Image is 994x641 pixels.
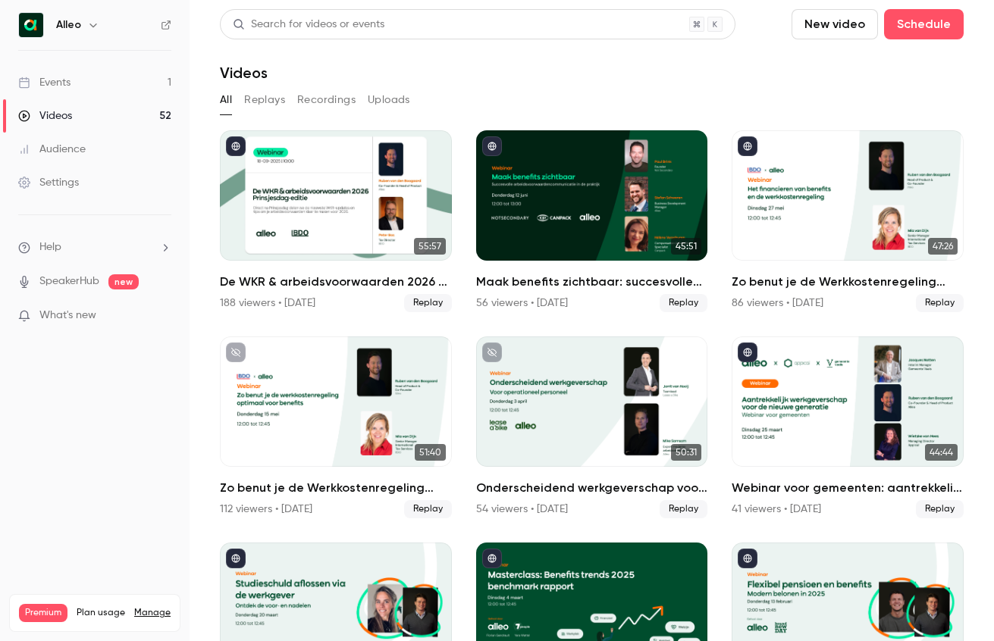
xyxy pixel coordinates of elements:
[660,500,707,518] span: Replay
[220,130,452,312] li: De WKR & arbeidsvoorwaarden 2026 - Prinsjesdag editie
[220,130,452,312] a: 55:57De WKR & arbeidsvoorwaarden 2026 - [DATE] editie188 viewers • [DATE]Replay
[916,294,964,312] span: Replay
[220,295,315,311] div: 188 viewers • [DATE]
[732,336,964,518] li: Webinar voor gemeenten: aantrekkelijk werkgeverschap voor de nieuwe generatie
[482,342,502,362] button: unpublished
[884,9,964,39] button: Schedule
[134,607,171,619] a: Manage
[226,136,246,156] button: published
[738,342,757,362] button: published
[39,239,61,255] span: Help
[732,273,964,291] h2: Zo benut je de Werkkostenregeling optimaal voor benefits
[226,342,246,362] button: unpublished
[233,17,384,33] div: Search for videos or events
[414,238,446,255] span: 55:57
[39,274,99,289] a: SpeakerHub
[732,130,964,312] a: 47:26Zo benut je de Werkkostenregeling optimaal voor benefits86 viewers • [DATE]Replay
[56,17,81,33] h6: Alleo
[476,336,708,518] li: Onderscheidend werkgeverschap voor operationeel personeel
[220,336,452,518] a: 51:40Zo benut je de Werkkostenregeling optimaal voor benefits112 viewers • [DATE]Replay
[732,295,823,311] div: 86 viewers • [DATE]
[476,502,568,517] div: 54 viewers • [DATE]
[19,13,43,37] img: Alleo
[404,294,452,312] span: Replay
[925,444,958,461] span: 44:44
[108,274,139,289] span: new
[415,444,446,461] span: 51:40
[476,479,708,497] h2: Onderscheidend werkgeverschap voor operationeel personeel
[220,502,312,517] div: 112 viewers • [DATE]
[220,88,232,112] button: All
[476,130,708,312] li: Maak benefits zichtbaar: succesvolle arbeidsvoorwaarden communicatie in de praktijk
[220,9,964,632] section: Videos
[244,88,285,112] button: Replays
[476,295,568,311] div: 56 viewers • [DATE]
[671,444,701,461] span: 50:31
[482,136,502,156] button: published
[671,238,701,255] span: 45:51
[732,130,964,312] li: Zo benut je de Werkkostenregeling optimaal voor benefits
[660,294,707,312] span: Replay
[18,142,86,157] div: Audience
[18,175,79,190] div: Settings
[18,239,171,255] li: help-dropdown-opener
[220,64,268,82] h1: Videos
[928,238,958,255] span: 47:26
[476,273,708,291] h2: Maak benefits zichtbaar: succesvolle arbeidsvoorwaarden communicatie in de praktijk
[404,500,452,518] span: Replay
[792,9,878,39] button: New video
[916,500,964,518] span: Replay
[220,273,452,291] h2: De WKR & arbeidsvoorwaarden 2026 - [DATE] editie
[732,502,821,517] div: 41 viewers • [DATE]
[476,130,708,312] a: 45:51Maak benefits zichtbaar: succesvolle arbeidsvoorwaarden communicatie in de praktijk56 viewer...
[482,549,502,568] button: published
[220,336,452,518] li: Zo benut je de Werkkostenregeling optimaal voor benefits
[368,88,410,112] button: Uploads
[297,88,356,112] button: Recordings
[226,549,246,568] button: published
[39,308,96,324] span: What's new
[19,604,67,622] span: Premium
[476,336,708,518] a: 50:31Onderscheidend werkgeverschap voor operationeel personeel54 viewers • [DATE]Replay
[77,607,125,619] span: Plan usage
[220,479,452,497] h2: Zo benut je de Werkkostenregeling optimaal voor benefits
[738,549,757,568] button: published
[732,479,964,497] h2: Webinar voor gemeenten: aantrekkelijk werkgeverschap voor de nieuwe generatie
[732,336,964,518] a: 44:44Webinar voor gemeenten: aantrekkelijk werkgeverschap voor de nieuwe generatie41 viewers • [D...
[153,309,171,323] iframe: Noticeable Trigger
[738,136,757,156] button: published
[18,75,71,90] div: Events
[18,108,72,124] div: Videos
